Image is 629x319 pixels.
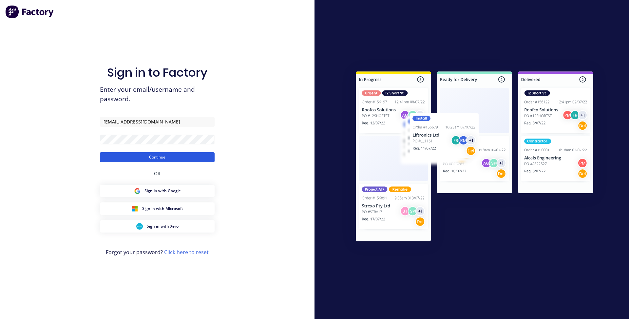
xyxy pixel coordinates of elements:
[164,249,209,256] a: Click here to reset
[106,248,209,256] span: Forgot your password?
[100,117,215,127] input: Email/Username
[341,58,608,257] img: Sign in
[134,188,141,194] img: Google Sign in
[154,162,161,185] div: OR
[132,205,138,212] img: Microsoft Sign in
[100,220,215,233] button: Xero Sign inSign in with Xero
[100,152,215,162] button: Continue
[147,223,179,229] span: Sign in with Xero
[142,206,183,212] span: Sign in with Microsoft
[144,188,181,194] span: Sign in with Google
[100,202,215,215] button: Microsoft Sign inSign in with Microsoft
[107,66,207,80] h1: Sign in to Factory
[100,185,215,197] button: Google Sign inSign in with Google
[100,85,215,104] span: Enter your email/username and password.
[136,223,143,230] img: Xero Sign in
[5,5,54,18] img: Factory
